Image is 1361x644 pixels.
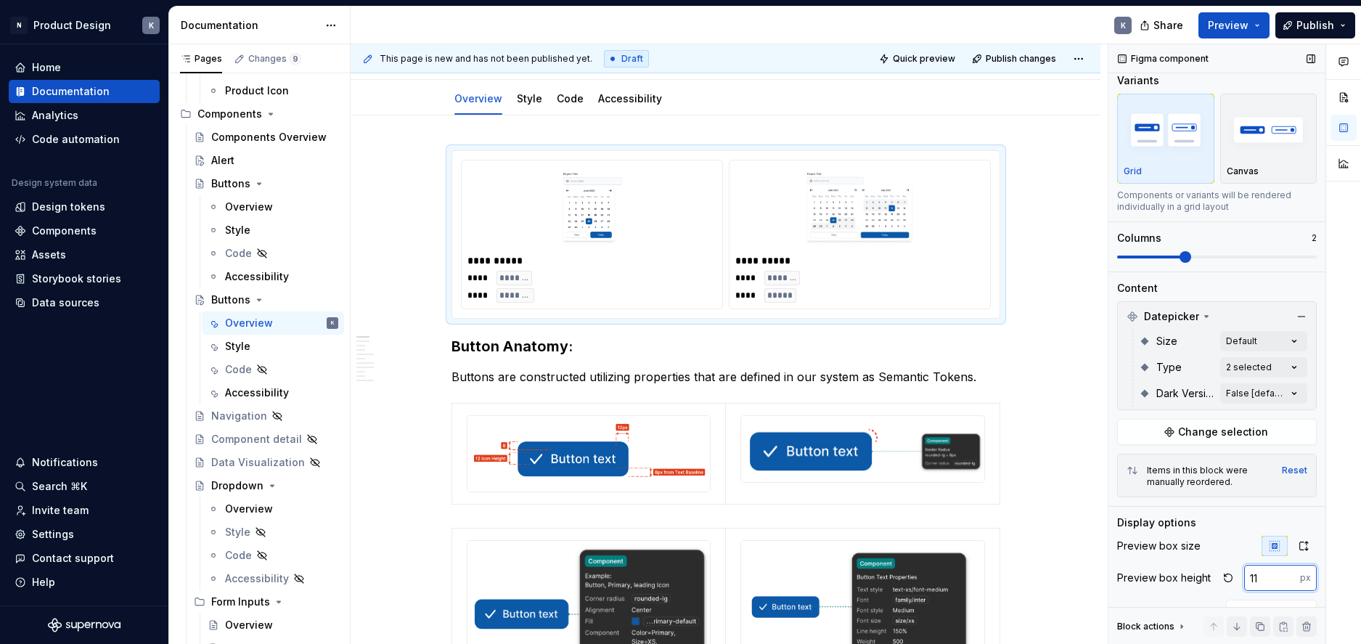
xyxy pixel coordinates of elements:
button: Publish [1275,12,1355,38]
div: Documentation [32,84,110,99]
img: placeholder [1227,103,1311,156]
span: Type [1156,360,1182,375]
a: Accessibility [598,92,662,105]
a: Design tokens [9,195,160,219]
div: Analytics [32,108,78,123]
button: Default [1220,331,1307,351]
div: Style [225,223,250,237]
p: Canvas [1227,166,1259,177]
div: K [149,20,154,31]
button: Publish changes [968,49,1063,69]
div: Invite team [32,503,89,518]
div: Form Inputs [188,590,344,614]
span: Share [1153,18,1183,33]
button: Change selection [1117,419,1317,445]
svg: Supernova Logo [48,618,120,632]
div: Data sources [32,295,99,310]
div: Buttons [211,293,250,307]
a: Code [202,358,344,381]
a: Code [202,544,344,567]
div: Block actions [1117,621,1174,632]
button: placeholderGrid [1117,94,1214,184]
a: Style [202,521,344,544]
div: Preview box height [1117,571,1211,585]
div: Code [225,362,252,377]
div: Search ⌘K [32,479,87,494]
div: Default [1226,335,1257,347]
span: Publish [1296,18,1334,33]
div: Preview box size [1117,539,1201,553]
img: placeholder [1124,103,1208,156]
a: Accessibility [202,381,344,404]
a: Dropdown [188,474,344,497]
input: Auto [1246,600,1317,626]
div: Changes [248,53,301,65]
div: Code automation [32,132,120,147]
div: Data Visualization [211,455,305,470]
p: Buttons are constructed utilizing properties that are defined in our system as Semantic Tokens. [451,368,1000,386]
div: Component detail [211,432,302,447]
a: Settings [9,523,160,546]
a: Data Visualization [188,451,344,474]
a: Accessibility [202,265,344,288]
a: OverviewK [202,311,344,335]
div: Accessibility [592,83,668,113]
div: Accessibility [225,269,289,284]
a: Overview [202,497,344,521]
div: Display options [1117,515,1196,530]
a: Accessibility [202,567,344,590]
div: Reset [1282,465,1307,476]
div: Settings [32,527,74,542]
div: Code [225,246,252,261]
button: Notifications [9,451,160,474]
div: Product Icon [225,83,289,98]
div: False [default] [1226,388,1287,399]
div: Product Design [33,18,111,33]
button: 2 selected [1220,357,1307,378]
button: Search ⌘K [9,475,160,498]
span: Size [1156,334,1177,349]
div: Accessibility [225,386,289,400]
div: Code [551,83,589,113]
span: Quick preview [893,53,955,65]
span: Preview [1208,18,1248,33]
a: Code [202,242,344,265]
input: 116 [1244,565,1300,591]
button: Contact support [9,547,160,570]
a: Style [202,219,344,242]
div: Datepicker [1121,305,1313,328]
span: Dark Version [1156,386,1214,401]
a: Home [9,56,160,79]
div: Overview [449,83,508,113]
div: Items in this block were manually reordered. [1147,465,1273,488]
div: Buttons [211,176,250,191]
div: N [10,17,28,34]
a: Product Icon [202,79,344,102]
div: Contact support [32,551,114,566]
span: Draft [621,53,643,65]
div: Components [197,107,262,121]
div: Components Overview [211,130,327,144]
div: Assets [32,248,66,262]
div: Pages [180,53,222,65]
button: NProduct DesignK [3,9,165,41]
a: Overview [202,614,344,637]
div: K [1121,20,1126,31]
a: Assets [9,243,160,266]
div: Style [511,83,548,113]
div: Components [32,224,97,238]
span: This page is new and has not been published yet. [380,53,592,65]
a: Invite team [9,499,160,522]
div: Style [225,525,250,539]
div: Notifications [32,455,98,470]
a: Documentation [9,80,160,103]
a: Component detail [188,428,344,451]
div: Components or variants will be rendered individually in a grid layout [1117,189,1317,213]
h3: Button Anatomy: [451,336,1000,356]
a: Storybook stories [9,267,160,290]
a: Analytics [9,104,160,127]
span: Change selection [1178,425,1268,439]
div: Overview [225,618,273,632]
div: Design tokens [32,200,105,214]
div: Style [225,339,250,354]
